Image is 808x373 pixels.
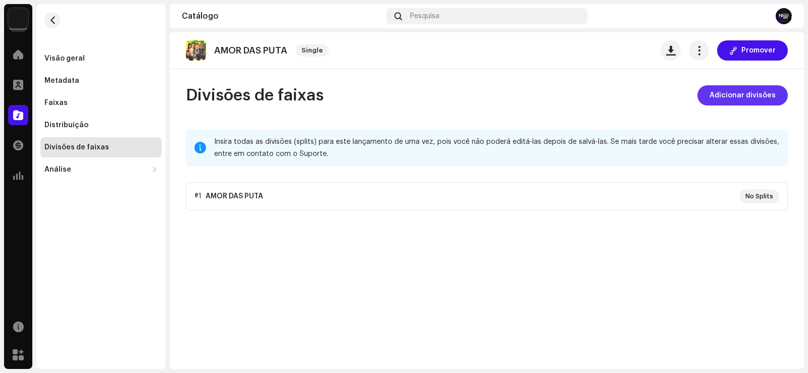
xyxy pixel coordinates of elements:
[182,12,382,20] div: Catálogo
[40,159,162,180] re-m-nav-dropdown: Análise
[44,99,68,107] div: Faixas
[710,85,776,105] span: Adicionar divisões
[44,121,88,129] div: Distribuição
[717,40,788,61] button: Promover
[741,40,776,61] span: Promover
[8,8,28,28] img: 71bf27a5-dd94-4d93-852c-61362381b7db
[214,136,780,160] div: Insira todas as divisões (splits) para este lançamento de uma vez, pois você não poderá editá-las...
[697,85,788,105] button: Adicionar divisões
[40,71,162,91] re-m-nav-item: Metadata
[40,93,162,113] re-m-nav-item: Faixas
[44,55,85,63] div: Visão geral
[40,48,162,69] re-m-nav-item: Visão geral
[186,85,324,105] span: Divisões de faixas
[186,40,206,61] img: ca3aa333-1121-4eeb-994e-f36222acb746
[776,8,792,24] img: 193ae7c8-a137-44a2-acfb-221aef5f7436
[295,44,329,57] span: Single
[40,115,162,135] re-m-nav-item: Distribuição
[44,166,71,174] div: Análise
[40,137,162,157] re-m-nav-item: Divisões de faixas
[44,143,109,151] div: Divisões de faixas
[44,77,79,85] div: Metadata
[410,12,439,20] span: Pesquisa
[214,45,287,56] p: AMOR DAS PUTA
